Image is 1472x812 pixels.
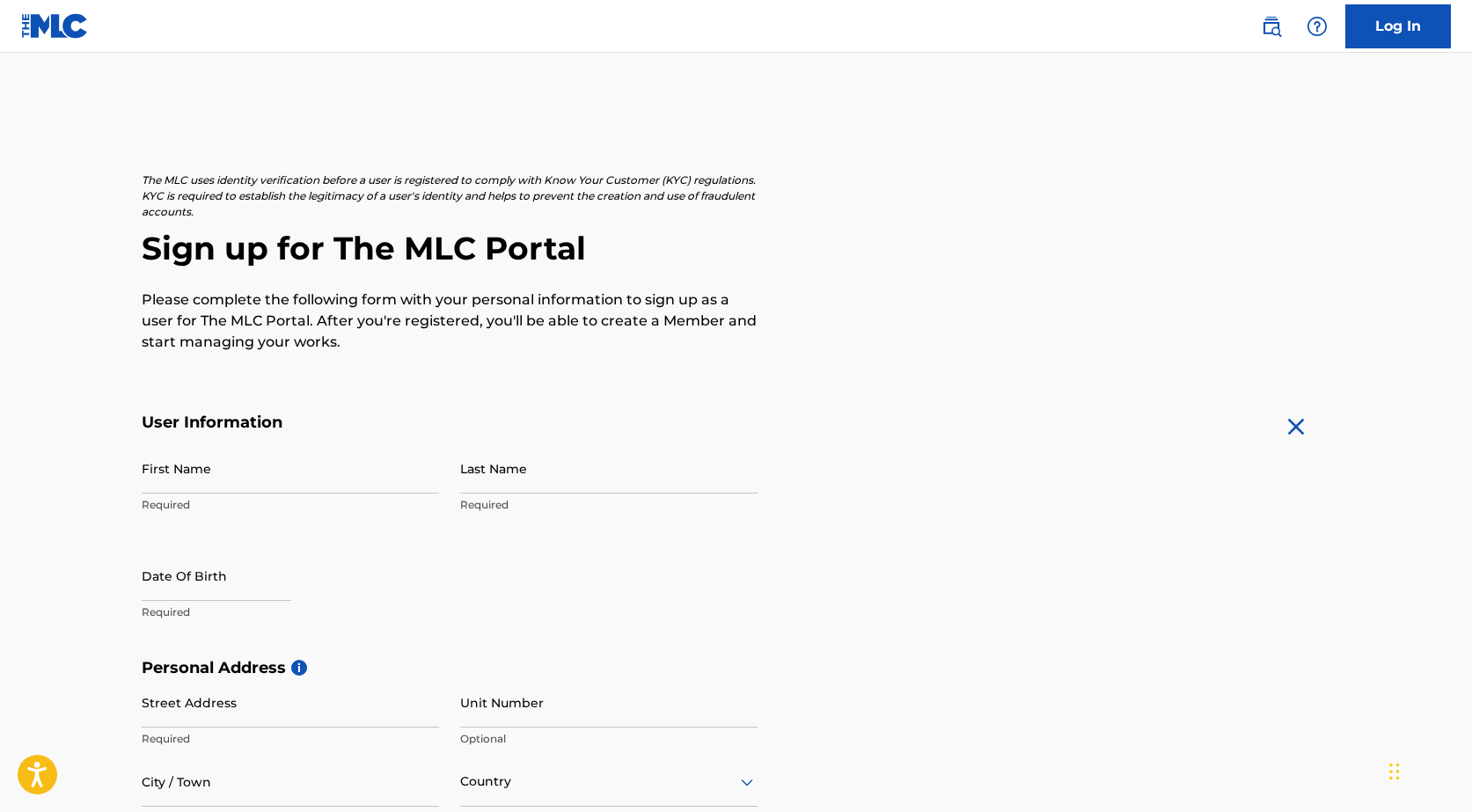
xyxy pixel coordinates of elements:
[21,13,89,39] img: MLC Logo
[460,497,758,513] p: Required
[142,413,758,433] h5: User Information
[142,731,439,747] p: Required
[460,731,758,747] p: Optional
[1261,16,1282,37] img: search
[1282,413,1310,441] img: close
[142,604,439,620] p: Required
[1345,4,1451,48] a: Log In
[1254,9,1289,44] a: Public Search
[142,497,439,513] p: Required
[142,229,1331,268] h2: Sign up for The MLC Portal
[142,172,758,220] p: The MLC uses identity verification before a user is registered to comply with Know Your Customer ...
[1307,16,1328,37] img: help
[1384,728,1472,812] iframe: Chat Widget
[291,660,307,676] span: i
[1389,745,1400,798] div: Drag
[142,658,1331,678] h5: Personal Address
[142,289,758,353] p: Please complete the following form with your personal information to sign up as a user for The ML...
[1300,9,1335,44] div: Help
